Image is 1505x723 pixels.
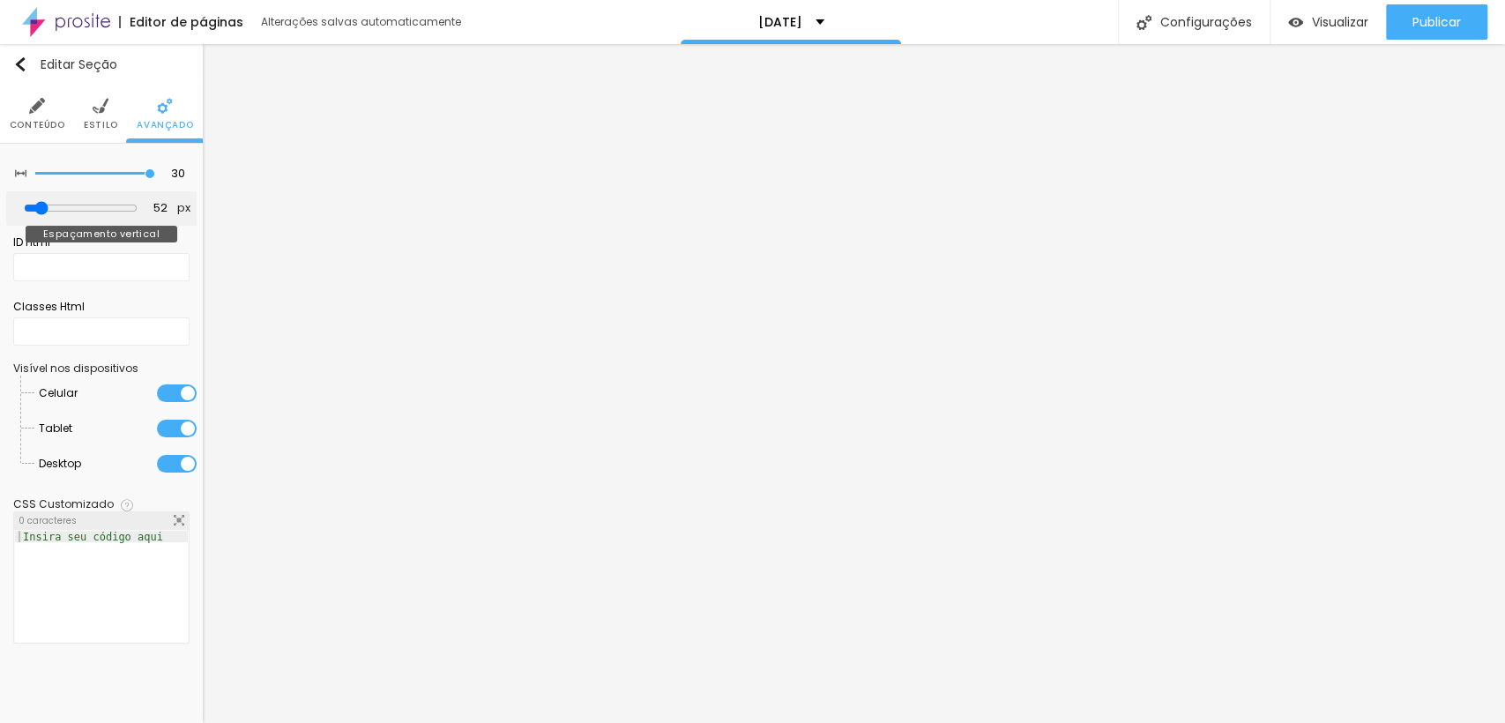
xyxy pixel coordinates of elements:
div: Visível nos dispositivos [13,363,190,374]
div: CSS Customizado [13,499,114,510]
div: Editor de páginas [119,16,243,28]
button: Visualizar [1270,4,1386,40]
div: Editar Seção [13,57,117,71]
span: Conteúdo [10,121,65,130]
img: Icone [121,499,133,511]
div: Classes Html [13,299,190,315]
img: Icone [93,98,108,114]
div: Alterações salvas automaticamente [261,17,464,27]
img: Icone [13,57,27,71]
img: view-1.svg [1288,15,1303,30]
div: Insira seu código aqui [15,531,171,543]
img: Icone [15,168,26,179]
span: Tablet [39,411,72,446]
span: Avançado [137,121,193,130]
button: px [172,201,196,216]
img: Icone [174,515,184,525]
button: Publicar [1386,4,1487,40]
div: ID Html [13,235,190,250]
p: [DATE] [758,16,802,28]
span: Estilo [84,121,118,130]
img: Icone [1136,15,1151,30]
div: 0 caracteres [14,512,189,530]
span: Celular [39,376,78,411]
iframe: Editor [203,44,1505,723]
img: Icone [29,98,45,114]
span: Desktop [39,446,81,481]
span: Publicar [1412,15,1461,29]
span: Visualizar [1312,15,1368,29]
img: Icone [157,98,173,114]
